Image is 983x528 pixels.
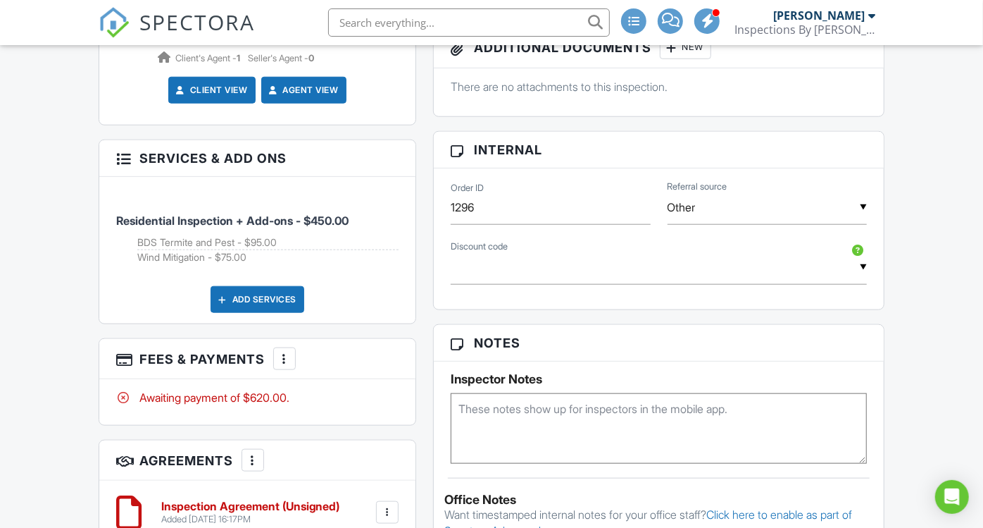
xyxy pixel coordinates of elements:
[248,53,314,63] span: Seller's Agent -
[434,132,884,168] h3: Internal
[451,79,867,94] p: There are no attachments to this inspection.
[137,235,399,250] li: Add on: BDS Termite and Pest
[451,182,484,195] label: Order ID
[175,53,242,63] span: Client's Agent -
[139,7,255,37] span: SPECTORA
[935,480,969,514] div: Open Intercom Messenger
[434,28,884,68] h3: Additional Documents
[116,390,399,405] div: Awaiting payment of $620.00.
[773,8,865,23] div: [PERSON_NAME]
[173,83,248,97] a: Client View
[211,286,304,313] div: Add Services
[237,53,240,63] strong: 1
[99,339,415,379] h3: Fees & Payments
[161,514,340,525] div: Added [DATE] 16:17PM
[668,180,727,193] label: Referral source
[116,214,349,228] span: Residential Inspection + Add-ons - $450.00
[266,83,339,97] a: Agent View
[99,7,130,38] img: The Best Home Inspection Software - Spectora
[660,37,711,59] div: New
[734,23,875,37] div: Inspections By Shawn, LLC
[328,8,610,37] input: Search everything...
[444,493,873,507] div: Office Notes
[451,372,867,386] h5: Inspector Notes
[434,325,884,362] h3: Notes
[99,19,255,49] a: SPECTORA
[99,441,415,481] h3: Agreements
[161,501,340,525] a: Inspection Agreement (Unsigned) Added [DATE] 16:17PM
[308,53,314,63] strong: 0
[116,188,399,276] li: Service: Residential Inspection + Add-ons
[137,250,399,264] li: Add on: Wind Mitigation
[161,501,340,513] h6: Inspection Agreement (Unsigned)
[99,140,415,177] h3: Services & Add ons
[451,240,508,253] label: Discount code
